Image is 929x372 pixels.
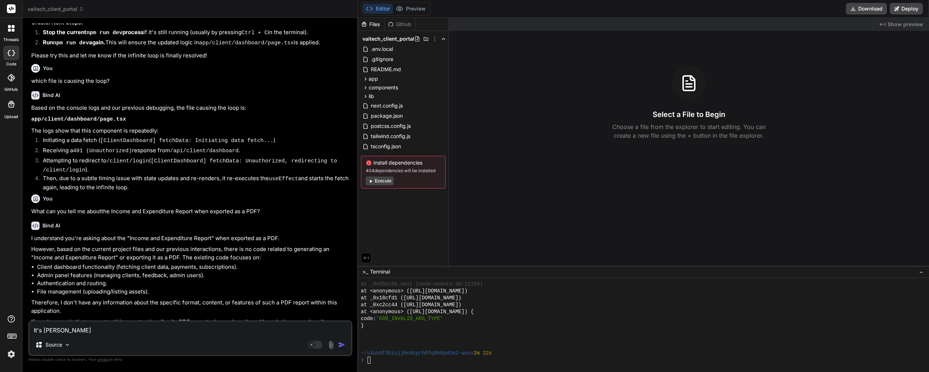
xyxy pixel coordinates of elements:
code: app/client/dashboard/page.tsx [31,116,126,122]
li: Authentication and routing. [37,279,351,288]
code: [ClientDashboard] fetchData: Unauthorized, redirecting to /client/login [43,158,337,173]
span: .gitignore [370,55,394,64]
code: /api/client/dashboard [170,148,239,154]
p: Therefore, I don't have any information about the specific format, content, or features of such a... [31,299,351,315]
button: Download [846,3,887,15]
span: at _0x592c0b.emit (node:events:30:11150) [361,281,483,288]
p: Choose a file from the explorer to start editing. You can create a new file using the + button in... [608,122,770,140]
li: Client dashboard functionality (fetching client data, payments, subscriptions). [37,263,351,271]
h6: Bind AI [42,222,60,229]
p: Based on the console logs and our previous debugging, the file causing the loop is: [31,104,351,112]
span: lib [369,93,374,100]
span: README.md [370,65,402,74]
li: This will ensure the updated logic in is applied. [37,39,351,49]
span: next.config.js [370,101,403,110]
textarea: It's [PERSON_NAME] [29,322,351,335]
code: npm run dev [86,30,122,36]
button: Execute [366,177,394,185]
label: threads [3,37,19,43]
span: vaitech_client_portal [362,35,414,43]
span: 404 dependencies will be installed [366,168,441,174]
button: Preview [393,4,429,14]
p: I understand you're asking about the "Income and Expenditure Report" when exported as a PDF. [31,234,351,243]
li: Initiating a data fetch ( ) [37,136,351,146]
h6: You [43,195,53,202]
button: Editor [363,4,393,14]
li: Then, due to a subtle timing issue with state updates and re-renders, it re-executes the and star... [37,174,351,191]
span: ❯ [361,357,365,364]
label: Upload [4,114,18,120]
img: settings [5,348,17,360]
span: tailwind.config.js [370,132,411,141]
span: app [369,75,378,82]
li: File management (uploading/listing assets). [37,288,351,296]
span: at <anonymous> ([URL][DOMAIN_NAME]) { [361,308,474,315]
li: if it's still running (usually by pressing in the terminal). [37,28,351,39]
label: code [6,61,16,67]
code: useEffect [269,176,298,182]
p: Source [45,341,62,348]
span: 'ERR_INVALID_ARG_TYPE' [376,315,443,322]
h3: Select a File to Begin [653,109,725,120]
span: } [361,322,364,329]
li: Receiving a response from . [37,146,351,157]
span: package.json [370,112,403,120]
p: What can you tell me aboutthe Income and Expenditure Report when exported as a PDF? [31,207,351,216]
h6: Bind AI [42,92,60,99]
code: app/client/dashboard/page.tsx [199,40,294,46]
strong: Stop the current process [43,29,143,36]
span: components [369,84,398,91]
label: GitHub [4,86,18,93]
p: Please try this and let me know if the infinite loop is finally resolved! [31,52,351,60]
span: postcss.config.js [370,122,411,130]
code: /client/login [106,158,149,164]
span: ~/u3uk0f35zsjjbn9cprh6fq9h0p4tm2-wnxx [361,350,474,357]
p: However, based on the current project files and our previous interactions, there is no code relat... [31,245,351,262]
span: >_ [362,268,368,275]
div: Github [385,21,415,28]
button: Deploy [890,3,923,15]
span: tsconfig.json [370,142,402,151]
button: − [918,266,925,278]
img: attachment [327,341,335,349]
p: If you have code that generates this report or handles its PDF export, please share it, and I can... [31,318,351,334]
span: Show preview [888,21,923,28]
span: Terminal [370,268,390,275]
span: at _0xc2cc44 ([URL][DOMAIN_NAME]) [361,302,462,308]
h6: You [43,65,53,72]
span: Install dependencies [366,159,441,166]
li: Admin panel features (managing clients, feedback, admin users). [37,271,351,280]
img: icon [338,341,345,348]
span: − [919,268,923,275]
span: .env.local [370,45,394,53]
code: Ctrl + C [242,30,268,36]
span: at <anonymous> ([URL][DOMAIN_NAME]) [361,288,468,295]
p: which file is causing the loop? [31,77,351,85]
span: at _0x18cfd1 ([URL][DOMAIN_NAME]) [361,295,462,302]
span: vaitech_client_portal [28,5,84,13]
p: The logs show that this component is repeatedly: [31,127,351,135]
span: 2m 22s [474,350,492,357]
li: Attempting to redirect to ( ). [37,157,351,174]
div: Files [358,21,385,28]
code: 401 (Unauthorized) [73,148,132,154]
span: code: [361,315,376,322]
img: Pick Models [64,342,70,348]
p: Always double-check its answers. Your in Bind [28,356,352,363]
span: privacy [97,357,110,361]
strong: Run again. [43,39,105,46]
code: npm run dev [53,40,89,46]
code: [ClientDashboard] fetchData: Initiating data fetch... [100,138,273,144]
